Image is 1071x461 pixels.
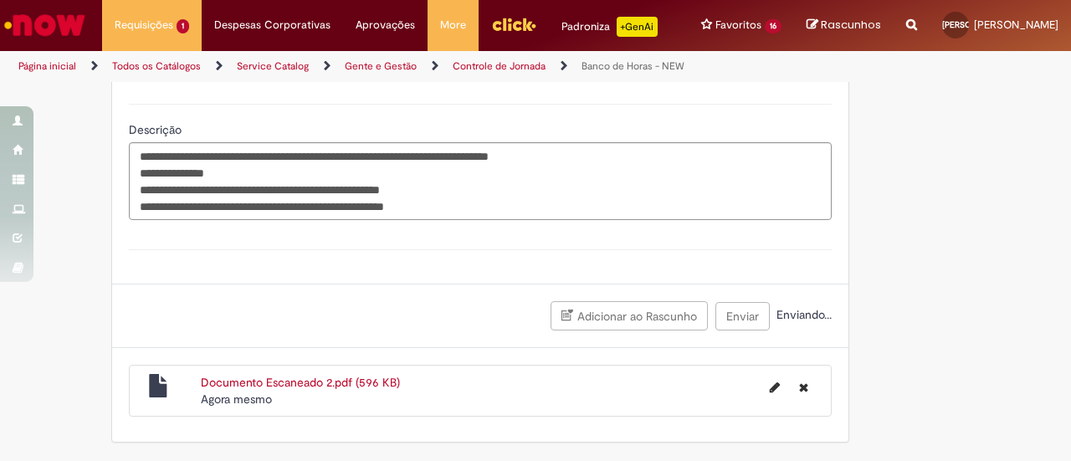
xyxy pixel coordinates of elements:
[942,19,1007,30] span: [PERSON_NAME]
[201,392,272,407] time: 29/09/2025 08:03:45
[214,17,331,33] span: Despesas Corporativas
[821,17,881,33] span: Rascunhos
[129,122,185,137] span: Descrição
[715,17,761,33] span: Favoritos
[18,59,76,73] a: Página inicial
[201,375,400,390] a: Documento Escaneado 2.pdf (596 KB)
[115,17,173,33] span: Requisições
[491,12,536,37] img: click_logo_yellow_360x200.png
[974,18,1058,32] span: [PERSON_NAME]
[617,17,658,37] p: +GenAi
[129,142,832,220] textarea: Descrição
[2,8,88,42] img: ServiceNow
[453,59,546,73] a: Controle de Jornada
[582,59,684,73] a: Banco de Horas - NEW
[345,59,417,73] a: Gente e Gestão
[356,17,415,33] span: Aprovações
[112,59,201,73] a: Todos os Catálogos
[440,17,466,33] span: More
[561,17,658,37] div: Padroniza
[789,374,818,401] button: Excluir Documento Escaneado 2.pdf
[177,19,189,33] span: 1
[13,51,701,82] ul: Trilhas de página
[765,19,781,33] span: 16
[760,374,790,401] button: Editar nome de arquivo Documento Escaneado 2.pdf
[807,18,881,33] a: Rascunhos
[237,59,309,73] a: Service Catalog
[773,307,832,322] span: Enviando...
[201,392,272,407] span: Agora mesmo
